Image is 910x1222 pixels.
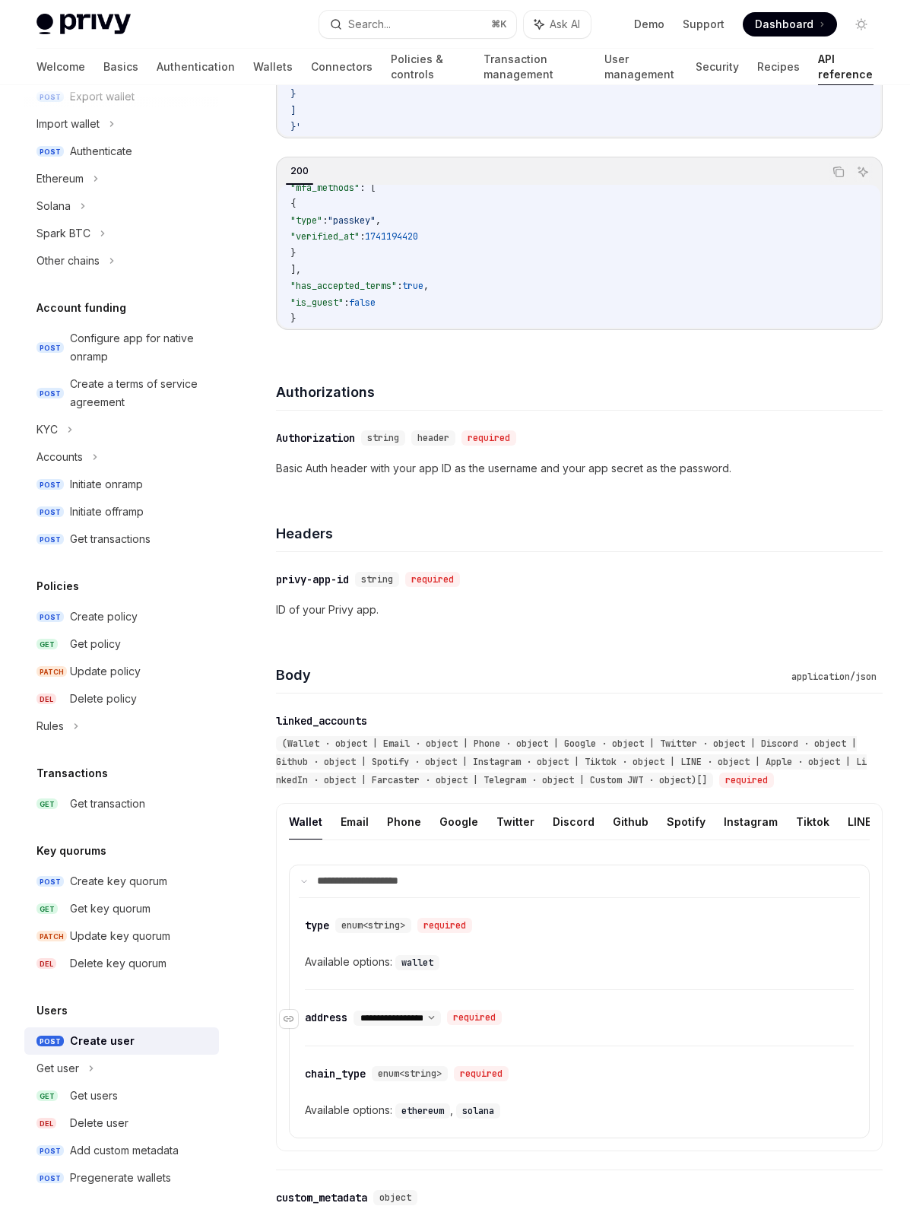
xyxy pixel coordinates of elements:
button: Github [613,804,648,840]
span: POST [36,506,64,518]
span: DEL [36,694,56,705]
h4: Headers [276,523,883,544]
div: Pregenerate wallets [70,1169,171,1187]
a: Support [683,17,725,32]
a: PATCHUpdate policy [24,658,219,685]
div: application/json [785,669,883,684]
div: Ethereum [36,170,84,188]
div: required [454,1066,509,1081]
code: wallet [395,955,439,970]
a: GETGet users [24,1082,219,1109]
a: POSTPregenerate wallets [24,1164,219,1192]
div: Spark BTC [36,224,90,243]
div: 200 [286,162,313,180]
div: KYC [36,421,58,439]
div: Configure app for native onramp [70,329,210,366]
div: Get user [36,1059,79,1078]
span: (Wallet · object | Email · object | Phone · object | Google · object | Twitter · object | Discord... [276,738,867,786]
h4: Authorizations [276,382,883,402]
code: solana [456,1103,500,1119]
span: "mfa_methods" [290,182,360,194]
button: Search...⌘K [319,11,515,38]
code: ethereum [395,1103,450,1119]
span: PATCH [36,931,67,942]
div: privy-app-id [276,572,349,587]
div: Delete user [70,1114,128,1132]
span: GET [36,1090,58,1102]
a: GETGet key quorum [24,895,219,922]
div: Solana [36,197,71,215]
span: POST [36,1036,64,1047]
div: required [405,572,460,587]
div: , [395,1101,456,1119]
div: Create a terms of service agreement [70,375,210,411]
div: Initiate onramp [70,475,143,494]
a: POSTAuthenticate [24,138,219,165]
span: } [290,88,296,100]
a: DELDelete user [24,1109,219,1137]
span: Dashboard [755,17,813,32]
span: { [290,198,296,210]
div: required [461,430,516,446]
span: , [376,214,381,227]
span: POST [36,342,64,354]
a: POSTConfigure app for native onramp [24,325,219,370]
span: , [423,280,429,292]
a: API reference [818,49,874,85]
div: Get key quorum [70,900,151,918]
a: PATCHUpdate key quorum [24,922,219,950]
div: required [719,773,774,788]
span: DEL [36,958,56,970]
div: required [447,1010,502,1025]
h5: Key quorums [36,842,106,860]
h5: Policies [36,577,79,595]
div: Authorization [276,430,355,446]
div: Accounts [36,448,83,466]
button: Ask AI [853,162,873,182]
div: custom_metadata [276,1190,367,1205]
span: POST [36,1173,64,1184]
button: Ask AI [524,11,591,38]
a: Security [696,49,739,85]
img: light logo [36,14,131,35]
span: POST [36,1145,64,1157]
div: Update policy [70,662,141,681]
span: Ask AI [550,17,580,32]
a: POSTInitiate offramp [24,498,219,525]
a: Transaction management [484,49,586,85]
span: DEL [36,1118,56,1129]
button: Spotify [667,804,705,840]
div: Update key quorum [70,927,170,945]
a: DELDelete policy [24,685,219,713]
span: : [ [360,182,376,194]
div: Get policy [70,635,121,653]
div: Authenticate [70,142,132,160]
span: "is_guest" [290,297,344,309]
span: POST [36,146,64,157]
span: "has_accepted_terms" [290,280,397,292]
div: Delete key quorum [70,954,166,973]
button: Twitter [496,804,534,840]
a: Welcome [36,49,85,85]
a: GETGet policy [24,630,219,658]
button: Tiktok [796,804,829,840]
span: POST [36,611,64,623]
span: : [360,230,365,243]
span: ], [290,264,301,276]
h5: Users [36,1001,68,1020]
span: : [322,214,328,227]
h4: Body [276,665,785,685]
div: Available options: [305,953,854,971]
button: Copy the contents from the code block [829,162,848,182]
span: ] [290,105,296,117]
div: Get transaction [70,795,145,813]
span: object [379,1192,411,1204]
a: Basics [103,49,138,85]
a: POSTInitiate onramp [24,471,219,498]
div: required [417,918,472,933]
span: POST [36,534,64,545]
button: Instagram [724,804,778,840]
span: : [344,297,349,309]
div: Import wallet [36,115,100,133]
a: POSTCreate policy [24,603,219,630]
